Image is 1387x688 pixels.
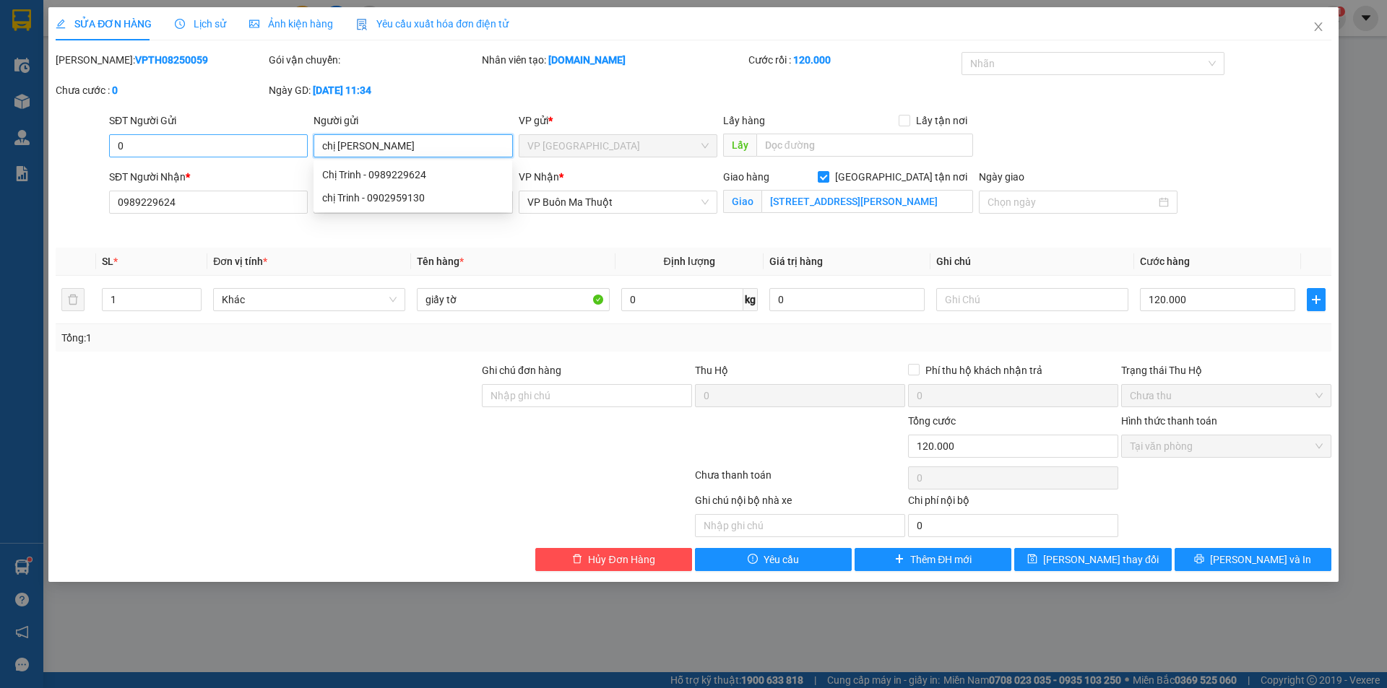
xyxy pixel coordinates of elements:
[189,301,198,310] span: down
[7,61,100,109] li: VP VP [GEOGRAPHIC_DATA]
[527,191,709,213] span: VP Buôn Ma Thuột
[1014,548,1171,571] button: save[PERSON_NAME] thay đổi
[693,467,907,492] div: Chưa thanh toán
[588,552,654,567] span: Hủy Đơn Hàng
[1194,554,1204,565] span: printer
[1210,552,1311,567] span: [PERSON_NAME] và In
[56,19,66,29] span: edit
[1043,552,1159,567] span: [PERSON_NAME] thay đổi
[109,113,308,129] div: SĐT Người Gửi
[748,554,758,565] span: exclamation-circle
[1298,7,1339,48] button: Close
[695,514,905,537] input: Nhập ghi chú
[829,169,973,185] span: [GEOGRAPHIC_DATA] tận nơi
[519,171,559,183] span: VP Nhận
[56,82,266,98] div: Chưa cước :
[417,256,464,267] span: Tên hàng
[920,362,1048,378] span: Phí thu hộ khách nhận trả
[894,554,904,565] span: plus
[1130,435,1323,457] span: Tại văn phòng
[56,18,152,30] span: SỬA ĐƠN HÀNG
[1307,288,1326,311] button: plus
[908,492,1118,514] div: Chi phí nội bộ
[313,84,371,96] b: [DATE] 11:34
[417,288,609,311] input: VD: Bàn, Ghế
[482,384,692,407] input: Ghi chú đơn hàng
[100,61,192,93] li: VP VP Buôn Ma Thuột
[519,113,717,129] div: VP gửi
[185,300,201,310] span: Decrease Value
[1313,21,1324,32] span: close
[249,19,259,29] span: picture
[61,330,535,346] div: Tổng: 1
[695,365,728,376] span: Thu Hộ
[756,134,973,157] input: Dọc đường
[855,548,1011,571] button: plusThêm ĐH mới
[314,163,512,186] div: Chị Trinh - 0989229624
[482,365,561,376] label: Ghi chú đơn hàng
[1121,362,1331,378] div: Trạng thái Thu Hộ
[269,52,479,68] div: Gói vận chuyển:
[910,552,972,567] span: Thêm ĐH mới
[112,84,118,96] b: 0
[979,171,1024,183] label: Ngày giao
[723,190,761,213] span: Giao
[102,256,113,267] span: SL
[930,248,1134,276] th: Ghi chú
[1027,554,1037,565] span: save
[664,256,715,267] span: Định lượng
[7,7,209,35] li: BB Limousine
[793,54,831,66] b: 120.000
[1175,548,1331,571] button: printer[PERSON_NAME] và In
[61,288,85,311] button: delete
[723,171,769,183] span: Giao hàng
[764,552,799,567] span: Yêu cầu
[314,186,512,209] div: chị Trinh - 0902959130
[175,19,185,29] span: clock-circle
[910,113,973,129] span: Lấy tận nơi
[723,134,756,157] span: Lấy
[761,190,973,213] input: Giao tận nơi
[314,113,512,129] div: Người gửi
[1308,294,1325,305] span: plus
[548,54,626,66] b: [DOMAIN_NAME]
[988,194,1156,210] input: Ngày giao
[109,169,308,185] div: SĐT Người Nhận
[936,288,1128,311] input: Ghi Chú
[175,18,226,30] span: Lịch sử
[356,18,509,30] span: Yêu cầu xuất hóa đơn điện tử
[482,52,746,68] div: Nhân viên tạo:
[769,256,823,267] span: Giá trị hàng
[56,52,266,68] div: [PERSON_NAME]:
[1130,385,1323,406] span: Chưa thu
[189,291,198,300] span: up
[185,289,201,300] span: Increase Value
[572,554,582,565] span: delete
[135,54,208,66] b: VPTH08250059
[356,19,368,30] img: icon
[723,115,765,126] span: Lấy hàng
[527,135,709,157] span: VP Tuy Hòa
[249,18,333,30] span: Ảnh kiện hàng
[322,190,504,206] div: chị Trinh - 0902959130
[213,256,267,267] span: Đơn vị tính
[222,289,397,310] span: Khác
[743,288,758,311] span: kg
[322,167,504,183] div: Chị Trinh - 0989229624
[100,96,110,106] span: environment
[535,548,692,571] button: deleteHủy Đơn Hàng
[695,548,852,571] button: exclamation-circleYêu cầu
[1140,256,1190,267] span: Cước hàng
[1121,415,1217,427] label: Hình thức thanh toán
[695,492,905,514] div: Ghi chú nội bộ nhà xe
[908,415,956,427] span: Tổng cước
[748,52,959,68] div: Cước rồi :
[269,82,479,98] div: Ngày GD:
